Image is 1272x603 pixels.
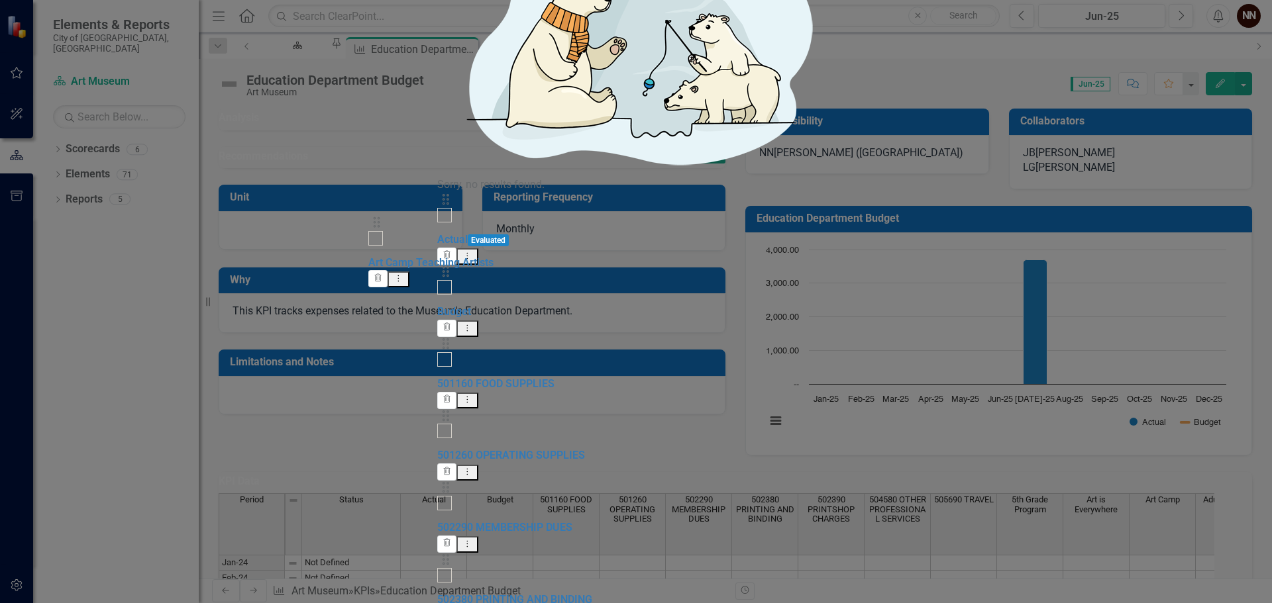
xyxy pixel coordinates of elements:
[437,177,835,193] div: Sorry, no results found.
[437,521,572,533] a: 502290 MEMBERSHIP DUES
[437,305,471,318] a: Budget
[437,449,585,461] a: 501260 OPERATING SUPPLIES
[468,234,509,246] span: Evaluated
[437,233,468,246] a: Actual
[437,377,555,390] a: 501160 FOOD SUPPLIES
